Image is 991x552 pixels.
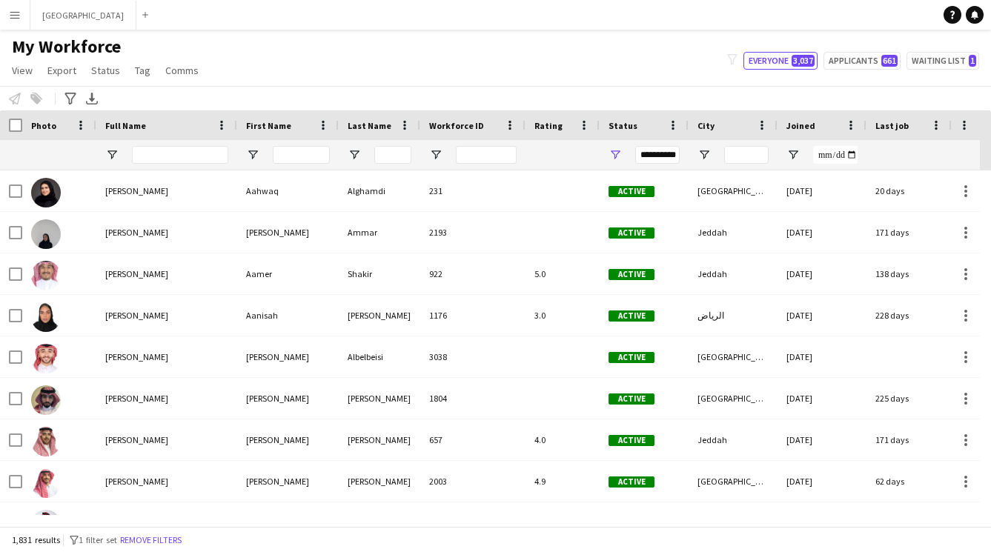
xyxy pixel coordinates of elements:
[6,61,39,80] a: View
[866,461,952,502] div: 62 days
[105,310,168,321] span: [PERSON_NAME]
[724,146,769,164] input: City Filter Input
[609,476,654,488] span: Active
[237,378,339,419] div: [PERSON_NAME]
[429,120,484,131] span: Workforce ID
[105,351,168,362] span: [PERSON_NAME]
[813,146,858,164] input: Joined Filter Input
[609,120,637,131] span: Status
[105,148,119,162] button: Open Filter Menu
[697,148,711,162] button: Open Filter Menu
[778,212,866,253] div: [DATE]
[91,64,120,77] span: Status
[420,461,526,502] div: 2003
[237,253,339,294] div: Aamer
[526,295,600,336] div: 3.0
[237,461,339,502] div: [PERSON_NAME]
[237,295,339,336] div: Aanisah
[823,52,901,70] button: Applicants661
[609,186,654,197] span: Active
[866,253,952,294] div: 138 days
[339,295,420,336] div: [PERSON_NAME]
[339,502,420,543] div: Abuzaid
[31,510,61,539] img: Abdulaziz Abuzaid
[609,269,654,280] span: Active
[743,52,818,70] button: Everyone3,037
[866,212,952,253] div: 171 days
[374,146,411,164] input: Last Name Filter Input
[246,148,259,162] button: Open Filter Menu
[689,295,778,336] div: الرياض
[420,253,526,294] div: 922
[62,90,79,107] app-action-btn: Advanced filters
[105,476,168,487] span: [PERSON_NAME]
[159,61,205,80] a: Comms
[778,419,866,460] div: [DATE]
[339,336,420,377] div: Albelbeisi
[31,302,61,332] img: Aanisah Schroeder
[792,55,815,67] span: 3,037
[689,502,778,543] div: Jeddah
[456,146,517,164] input: Workforce ID Filter Input
[105,434,168,445] span: [PERSON_NAME]
[339,461,420,502] div: [PERSON_NAME]
[689,378,778,419] div: [GEOGRAPHIC_DATA]
[778,378,866,419] div: [DATE]
[689,336,778,377] div: [GEOGRAPHIC_DATA]
[778,461,866,502] div: [DATE]
[420,336,526,377] div: 3038
[420,170,526,211] div: 231
[866,502,952,543] div: 170 days
[689,461,778,502] div: [GEOGRAPHIC_DATA]
[420,419,526,460] div: 657
[339,212,420,253] div: Ammar
[881,55,898,67] span: 661
[339,170,420,211] div: Alghamdi
[689,253,778,294] div: Jeddah
[31,120,56,131] span: Photo
[778,253,866,294] div: [DATE]
[237,502,339,543] div: [PERSON_NAME]
[105,227,168,238] span: [PERSON_NAME]
[30,1,136,30] button: [GEOGRAPHIC_DATA]
[866,295,952,336] div: 228 days
[339,419,420,460] div: [PERSON_NAME]
[79,534,117,545] span: 1 filter set
[786,148,800,162] button: Open Filter Menu
[117,532,185,548] button: Remove filters
[237,212,339,253] div: [PERSON_NAME]
[339,253,420,294] div: Shakir
[237,336,339,377] div: [PERSON_NAME]
[31,178,61,207] img: Aahwaq Alghamdi
[339,378,420,419] div: [PERSON_NAME]
[348,148,361,162] button: Open Filter Menu
[420,378,526,419] div: 1804
[526,502,600,543] div: 3.0
[12,36,121,58] span: My Workforce
[786,120,815,131] span: Joined
[135,64,150,77] span: Tag
[31,385,61,415] img: Abdulaziz Abdulaziz
[132,146,228,164] input: Full Name Filter Input
[866,419,952,460] div: 171 days
[526,253,600,294] div: 5.0
[105,393,168,404] span: [PERSON_NAME]
[246,120,291,131] span: First Name
[907,52,979,70] button: Waiting list1
[697,120,715,131] span: City
[105,185,168,196] span: [PERSON_NAME]
[420,212,526,253] div: 2193
[689,212,778,253] div: Jeddah
[47,64,76,77] span: Export
[105,120,146,131] span: Full Name
[429,148,443,162] button: Open Filter Menu
[609,352,654,363] span: Active
[31,219,61,249] img: Aalya Ammar
[273,146,330,164] input: First Name Filter Input
[778,170,866,211] div: [DATE]
[609,310,654,322] span: Active
[866,378,952,419] div: 225 days
[609,148,622,162] button: Open Filter Menu
[420,502,526,543] div: 1574
[778,336,866,377] div: [DATE]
